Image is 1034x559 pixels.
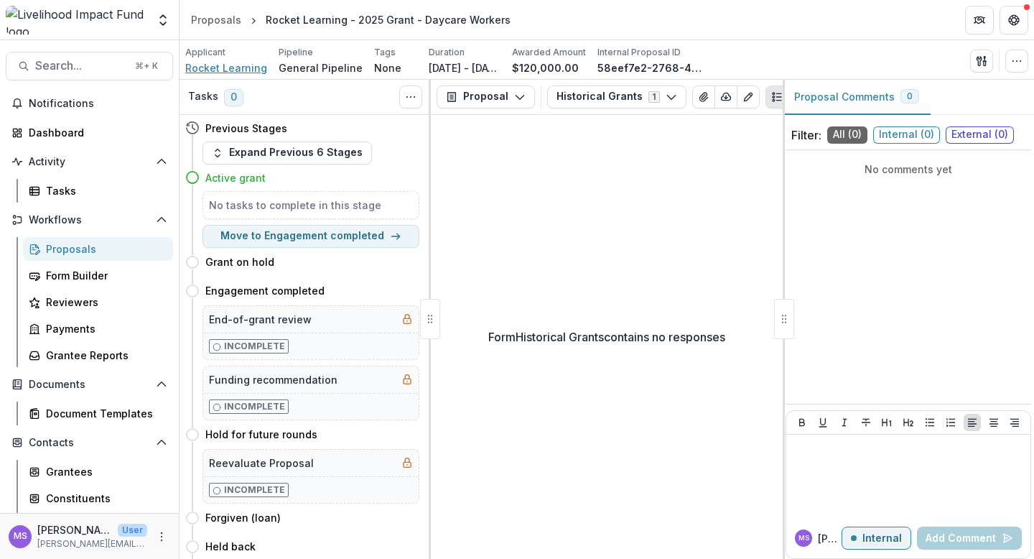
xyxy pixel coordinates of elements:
[946,126,1014,144] span: External ( 0 )
[547,86,686,108] button: Historical Grants1
[737,86,760,108] button: Edit as form
[205,254,274,269] h4: Grant on hold
[205,121,287,136] h4: Previous Stages
[6,208,173,231] button: Open Workflows
[921,414,938,431] button: Bullet List
[964,414,981,431] button: Align Left
[202,225,419,248] button: Move to Engagement completed
[205,539,256,554] h4: Held back
[900,414,917,431] button: Heading 2
[46,491,162,506] div: Constituents
[46,183,162,198] div: Tasks
[429,46,465,59] p: Duration
[29,125,162,140] div: Dashboard
[917,527,1022,550] button: Add Comment
[46,348,162,363] div: Grantee Reports
[266,12,511,27] div: Rocket Learning - 2025 Grant - Daycare Workers
[23,264,173,287] a: Form Builder
[798,535,809,542] div: Monica Swai
[878,414,895,431] button: Heading 1
[429,60,500,75] p: [DATE] - [DATE]
[23,317,173,341] a: Payments
[37,537,147,550] p: [PERSON_NAME][EMAIL_ADDRESS][DOMAIN_NAME]
[597,46,681,59] p: Internal Proposal ID
[209,198,413,213] h5: No tasks to complete in this stage
[202,142,372,165] button: Expand Previous 6 Stages
[1000,6,1028,34] button: Get Help
[23,486,173,510] a: Constituents
[46,268,162,283] div: Form Builder
[29,214,150,226] span: Workflows
[23,179,173,203] a: Tasks
[6,373,173,396] button: Open Documents
[35,59,126,73] span: Search...
[23,343,173,367] a: Grantee Reports
[857,414,875,431] button: Strike
[818,531,842,546] p: [PERSON_NAME]
[46,295,162,310] div: Reviewers
[185,60,267,75] a: Rocket Learning
[188,91,218,103] h3: Tasks
[692,86,715,108] button: View Attached Files
[488,328,725,346] p: Form Historical Grants contains no responses
[224,484,285,496] p: Incomplete
[23,237,173,261] a: Proposals
[437,86,535,108] button: Proposal
[205,510,281,525] h4: Forgiven (loan)
[132,58,161,74] div: ⌘ + K
[512,60,579,75] p: $120,000.00
[791,162,1025,177] p: No comments yet
[118,524,147,537] p: User
[814,414,832,431] button: Underline
[29,156,150,168] span: Activity
[791,126,821,144] p: Filter:
[23,460,173,484] a: Grantees
[6,150,173,173] button: Open Activity
[46,241,162,257] div: Proposals
[209,312,312,327] h5: End-of-grant review
[185,9,247,30] a: Proposals
[873,126,940,144] span: Internal ( 0 )
[153,528,170,545] button: More
[224,89,243,106] span: 0
[23,402,173,425] a: Document Templates
[1006,414,1023,431] button: Align Right
[209,456,314,471] h5: Reevaluate Proposal
[205,427,317,442] h4: Hold for future rounds
[793,414,811,431] button: Bold
[205,170,266,185] h4: Active grant
[597,60,705,75] p: 58eef7e2-2768-4b5d-b485-7ba33bbde7b7
[942,414,959,431] button: Ordered List
[185,46,225,59] p: Applicant
[224,400,285,413] p: Incomplete
[827,126,867,144] span: All ( 0 )
[6,52,173,80] button: Search...
[205,283,325,298] h4: Engagement completed
[399,86,422,108] button: Toggle View Cancelled Tasks
[279,46,313,59] p: Pipeline
[374,60,401,75] p: None
[14,532,27,541] div: Monica Swai
[836,414,853,431] button: Italicize
[985,414,1002,431] button: Align Center
[6,431,173,454] button: Open Contacts
[153,6,173,34] button: Open entity switcher
[29,98,167,110] span: Notifications
[23,290,173,314] a: Reviewers
[907,91,913,101] span: 0
[46,321,162,336] div: Payments
[765,86,788,108] button: Plaintext view
[512,46,586,59] p: Awarded Amount
[6,121,173,144] a: Dashboard
[37,522,112,537] p: [PERSON_NAME]
[191,12,241,27] div: Proposals
[6,92,173,115] button: Notifications
[862,532,902,545] p: Internal
[842,527,911,550] button: Internal
[46,406,162,421] div: Document Templates
[783,80,931,115] button: Proposal Comments
[185,9,516,30] nav: breadcrumb
[224,340,285,353] p: Incomplete
[209,372,337,387] h5: Funding recommendation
